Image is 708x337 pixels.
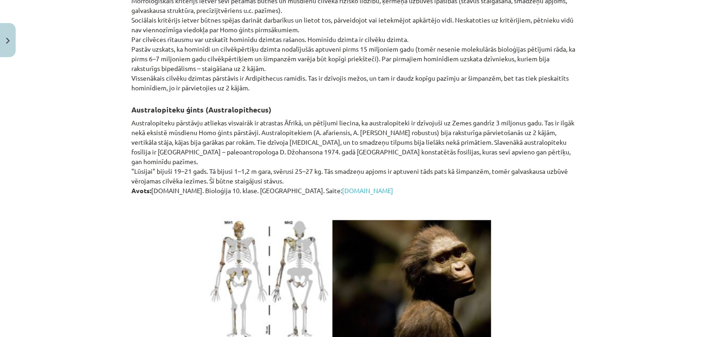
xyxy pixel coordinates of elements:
strong: Australopiteku ģints (Australopithecus) [131,105,271,114]
strong: Avots: [131,186,151,195]
p: Australopiteku pārstāvju atliekas visvairāk ir atrastas Āfrikā, un pētījumi liecina, ka australop... [131,118,577,195]
a: [DOMAIN_NAME] [342,186,393,195]
img: icon-close-lesson-0947bae3869378f0d4975bcd49f059093ad1ed9edebbc8119c70593378902aed.svg [6,38,10,44]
